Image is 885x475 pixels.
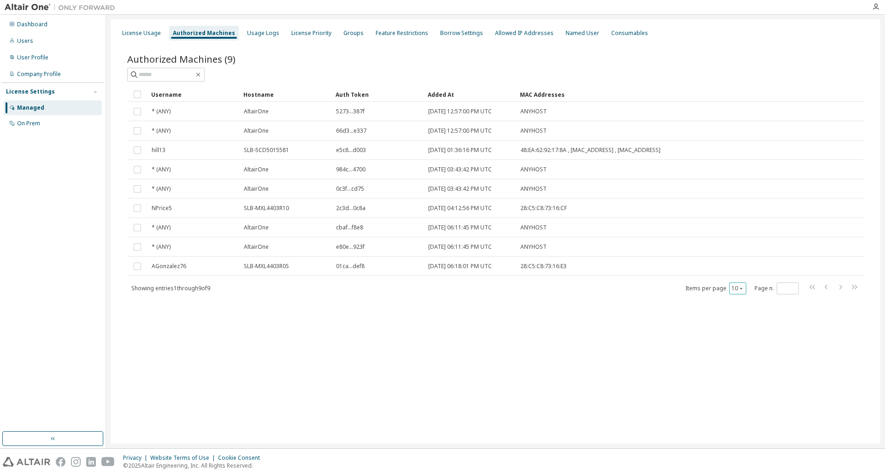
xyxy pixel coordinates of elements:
span: [DATE] 12:57:00 PM UTC [428,108,492,115]
span: [DATE] 03:43:42 PM UTC [428,166,492,173]
span: AltairOne [244,166,269,173]
img: youtube.svg [101,457,115,467]
div: On Prem [17,120,40,127]
div: Dashboard [17,21,47,28]
span: * (ANY) [152,224,171,231]
div: Borrow Settings [440,29,483,37]
img: Altair One [5,3,120,12]
div: User Profile [17,54,48,61]
span: e80e...923f [336,243,365,251]
span: Showing entries 1 through 9 of 9 [131,284,210,292]
span: SLB-MXL4403R10 [244,205,289,212]
div: Feature Restrictions [376,29,428,37]
span: cbaf...f8e8 [336,224,363,231]
span: 01ca...def8 [336,263,365,270]
div: Allowed IP Addresses [495,29,554,37]
span: [DATE] 04:12:56 PM UTC [428,205,492,212]
span: AltairOne [244,224,269,231]
span: 984c...4700 [336,166,366,173]
div: License Usage [122,29,161,37]
span: * (ANY) [152,185,171,193]
span: 2c3d...0c8a [336,205,366,212]
div: Users [17,37,33,45]
div: Hostname [243,87,328,102]
span: ANYHOST [520,243,547,251]
span: 28:C5:C8:73:16:E3 [520,263,566,270]
div: MAC Addresses [520,87,767,102]
div: Username [151,87,236,102]
span: * (ANY) [152,243,171,251]
img: altair_logo.svg [3,457,50,467]
span: SLB-MXL4403R0S [244,263,289,270]
div: License Settings [6,88,55,95]
div: Usage Logs [247,29,279,37]
span: SLB-5CD5015581 [244,147,289,154]
span: 28:C5:C8:73:16:CF [520,205,567,212]
span: [DATE] 06:11:45 PM UTC [428,224,492,231]
img: linkedin.svg [86,457,96,467]
span: hill13 [152,147,165,154]
span: ANYHOST [520,127,547,135]
p: © 2025 Altair Engineering, Inc. All Rights Reserved. [123,462,265,469]
div: Cookie Consent [218,454,265,462]
span: [DATE] 03:43:42 PM UTC [428,185,492,193]
span: Authorized Machines (9) [127,53,236,65]
span: AltairOne [244,185,269,193]
div: Groups [343,29,364,37]
span: ANYHOST [520,108,547,115]
button: 10 [732,285,744,292]
span: AltairOne [244,108,269,115]
span: AGonzalez76 [152,263,186,270]
div: Company Profile [17,70,61,78]
img: facebook.svg [56,457,65,467]
span: NPrice5 [152,205,172,212]
span: 48:EA:62:92:17:8A , [MAC_ADDRESS] , [MAC_ADDRESS] [520,147,661,154]
span: * (ANY) [152,127,171,135]
span: 5273...387f [336,108,365,115]
span: 0c3f...cd75 [336,185,364,193]
span: ANYHOST [520,185,547,193]
span: Page n. [755,282,799,294]
div: Website Terms of Use [150,454,218,462]
img: instagram.svg [71,457,81,467]
div: Managed [17,104,44,111]
span: ANYHOST [520,224,547,231]
span: e5c8...d003 [336,147,366,154]
span: [DATE] 06:11:45 PM UTC [428,243,492,251]
div: License Priority [291,29,331,37]
span: * (ANY) [152,166,171,173]
span: 66d3...e337 [336,127,366,135]
div: Consumables [611,29,648,37]
span: AltairOne [244,127,269,135]
div: Authorized Machines [173,29,235,37]
div: Named User [566,29,599,37]
span: Items per page [685,282,746,294]
span: * (ANY) [152,108,171,115]
span: [DATE] 12:57:00 PM UTC [428,127,492,135]
span: [DATE] 01:36:16 PM UTC [428,147,492,154]
span: ANYHOST [520,166,547,173]
span: [DATE] 06:18:01 PM UTC [428,263,492,270]
div: Privacy [123,454,150,462]
div: Auth Token [336,87,420,102]
div: Added At [428,87,513,102]
span: AltairOne [244,243,269,251]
